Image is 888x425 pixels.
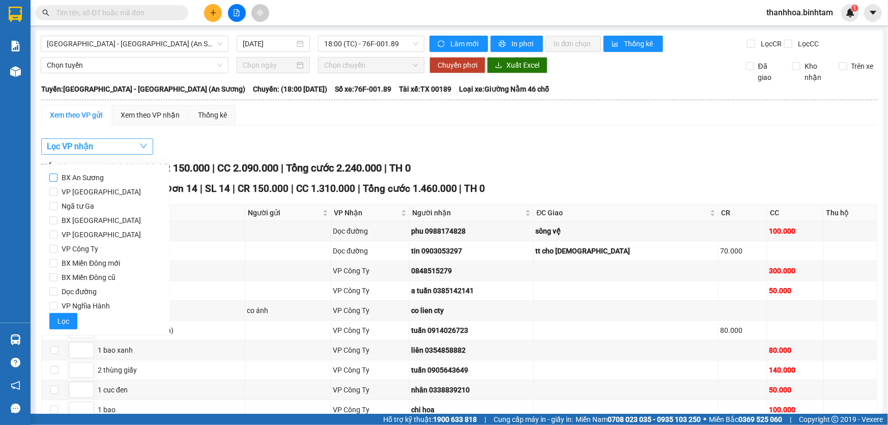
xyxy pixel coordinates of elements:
button: bar-chartThống kê [604,36,663,52]
div: phu 0988174828 [411,225,532,237]
span: Làm mới [450,38,480,49]
span: Đã giao [754,61,785,83]
span: caret-down [869,8,878,17]
span: search [42,9,49,16]
div: VP Công Ty [333,325,408,336]
button: Lọc [49,313,77,329]
div: VP Công Ty [333,364,408,376]
span: VP [GEOGRAPHIC_DATA] [58,228,145,242]
div: VP Công Ty [333,345,408,356]
span: VP Công Ty [58,242,102,256]
span: Chuyến: (18:00 [DATE]) [253,83,327,95]
span: CR 150.000 [157,162,210,174]
span: BX An Sương [58,171,108,185]
div: nhân 0338839210 [411,384,532,395]
span: CR 150.000 [238,183,289,194]
span: Dọc đường [58,285,101,299]
div: 1 bao xanh [98,345,243,356]
span: Chọn chuyến [324,58,418,73]
div: chi hoa [411,404,532,415]
span: Lọc [58,316,69,327]
div: 0848515279 [411,265,532,276]
b: Tuyến: [GEOGRAPHIC_DATA] - [GEOGRAPHIC_DATA] (An Sương) [41,85,245,93]
button: downloadXuất Excel [487,57,548,73]
span: VP Nhận [334,207,399,218]
span: message [11,404,20,413]
span: Miền Nam [576,414,701,425]
div: 1 cuc đen [98,384,243,395]
div: 1 túm xang [98,245,243,257]
div: 140.000 [769,364,822,376]
span: | [384,162,387,174]
sup: 1 [851,5,858,12]
span: Tài xế: TX 00189 [399,83,451,95]
div: 80.000 [720,325,765,336]
span: BX [GEOGRAPHIC_DATA] [58,213,145,228]
span: ⚪️ [703,417,706,421]
th: CR [719,205,767,221]
div: 50.000 [769,285,822,296]
div: Dọc đường [333,225,408,237]
div: 300.000 [769,265,822,276]
span: Ngã tư Ga [58,199,98,213]
div: Xem theo VP nhận [121,109,180,121]
button: file-add [228,4,246,22]
span: Số xe: 76F-001.89 [335,83,391,95]
img: logo-vxr [9,7,22,22]
td: VP Công Ty [331,301,410,321]
div: liên 0354858882 [411,345,532,356]
div: 100.000 [769,404,822,415]
td: VP Công Ty [331,321,410,341]
strong: 0708 023 035 - 0935 103 250 [608,415,701,423]
span: VP [GEOGRAPHIC_DATA] [58,185,145,199]
div: Dọc đường [333,245,408,257]
div: 1 bao [98,305,243,316]
span: Sài Gòn - Quảng Ngãi (An Sương) [47,36,222,51]
span: Loại xe: Giường Nằm 46 chỗ [459,83,549,95]
span: CC 2.090.000 [217,162,278,174]
div: sông vệ [535,225,717,237]
span: Người gửi [248,207,321,218]
strong: 0369 525 060 [738,415,782,423]
span: 18:00 (TC) - 76F-001.89 [324,36,418,51]
span: | [200,183,203,194]
span: | [233,183,235,194]
span: sync [438,40,446,48]
div: VP Công Ty [333,305,408,316]
div: co ánh [247,305,329,316]
td: Dọc đường [331,221,410,241]
span: copyright [832,416,839,423]
td: VP Công Ty [331,380,410,400]
div: 2 thùng giấy [98,364,243,376]
th: CC [767,205,824,221]
span: plus [210,9,217,16]
span: | [790,414,791,425]
span: | [281,162,283,174]
span: ĐC Giao [536,207,708,218]
span: aim [256,9,264,16]
span: Tổng cước 1.460.000 [363,183,457,194]
td: VP Công Ty [331,261,410,281]
span: 1 [853,5,856,12]
span: Kho nhận [800,61,831,83]
div: tuấn 0905643649 [411,364,532,376]
span: Người nhận [412,207,523,218]
span: Lọc CR [757,38,783,49]
button: Lọc VP nhận [41,138,153,155]
span: Trên xe [847,61,878,72]
div: 6 thung giay [98,265,243,276]
button: plus [204,4,222,22]
img: warehouse-icon [10,66,21,77]
div: VP Công Ty [333,384,408,395]
div: co lien cty [411,305,532,316]
div: 1 thùng xốp (hang lạnh) [98,325,243,336]
span: TH 0 [389,162,411,174]
th: Thu hộ [824,205,877,221]
span: Thống kê [624,38,655,49]
span: Đơn 14 [165,183,197,194]
img: solution-icon [10,41,21,51]
span: Chọn tuyến [47,58,222,73]
span: question-circle [11,358,20,367]
div: tt cho [DEMOGRAPHIC_DATA] [535,245,717,257]
td: VP Công Ty [331,281,410,301]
